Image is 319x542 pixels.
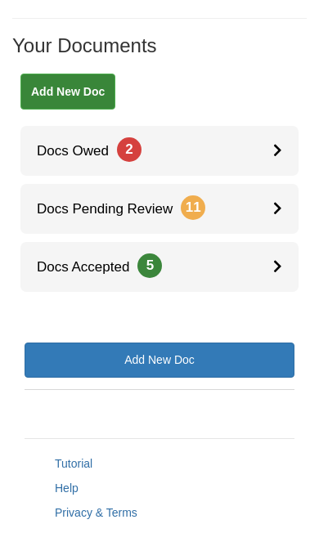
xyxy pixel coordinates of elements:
a: Docs Owed2 [20,126,299,176]
span: Docs Accepted [20,259,162,275]
h1: Your Documents [12,35,307,73]
a: Help [55,482,79,495]
a: Add New Doc [25,343,294,378]
span: Docs Owed [20,143,142,159]
span: 5 [137,253,162,278]
a: Tutorial [55,457,92,470]
a: Privacy & Terms [55,506,137,519]
a: Docs Accepted5 [20,242,299,292]
span: Docs Pending Review [20,201,205,217]
a: Add New Doc [20,74,115,110]
span: 2 [117,137,142,162]
span: 11 [181,195,205,220]
a: Docs Pending Review11 [20,184,299,234]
